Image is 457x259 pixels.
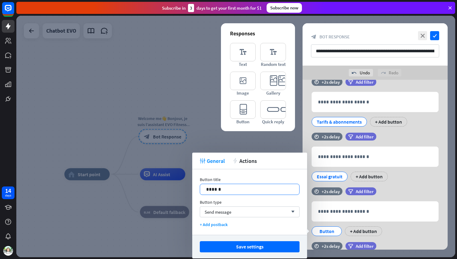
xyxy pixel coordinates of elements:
i: redo [381,70,386,75]
i: filter [348,80,353,84]
button: Open LiveChat chat widget [5,2,23,21]
div: 14 [5,188,11,193]
div: Tarifs & abonnements [317,117,362,126]
div: +2s delay [322,243,340,249]
i: filter [348,134,353,139]
div: Essai gratuit [317,172,342,181]
span: Send message [205,209,231,215]
i: action [232,158,238,163]
div: +2s delay [322,134,340,140]
i: tweak [200,158,205,163]
i: time [314,189,319,193]
div: + Add button [370,117,407,127]
div: Redo [378,69,401,76]
i: close [418,31,427,40]
i: block_bot_response [311,34,316,40]
i: time [314,244,319,248]
a: 14 days [2,186,15,199]
div: + Add button [345,226,382,236]
div: +2s delay [322,79,340,85]
div: + Add postback [200,222,300,227]
i: undo [352,70,357,75]
span: Actions [239,157,257,164]
span: Add filter [356,134,374,140]
div: Button [317,227,337,236]
i: filter [348,189,353,194]
i: arrow_down [288,210,295,214]
span: General [207,157,225,164]
div: Subscribe in days to get your first month for $1 [162,4,262,12]
i: time [314,134,319,139]
div: Button type [200,199,300,205]
i: filter [348,244,353,248]
span: Add filter [356,189,374,194]
i: check [430,31,439,40]
div: + Add button [351,172,388,181]
span: Add filter [356,79,374,85]
div: +2s delay [322,189,340,194]
button: Save settings [200,241,300,252]
div: Subscribe now [267,3,302,13]
div: Button title [200,177,300,182]
i: time [314,80,319,84]
div: Undo [349,69,373,76]
span: Bot Response [319,34,350,40]
span: Add filter [356,243,374,249]
div: days [5,193,11,198]
div: 3 [188,4,194,12]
